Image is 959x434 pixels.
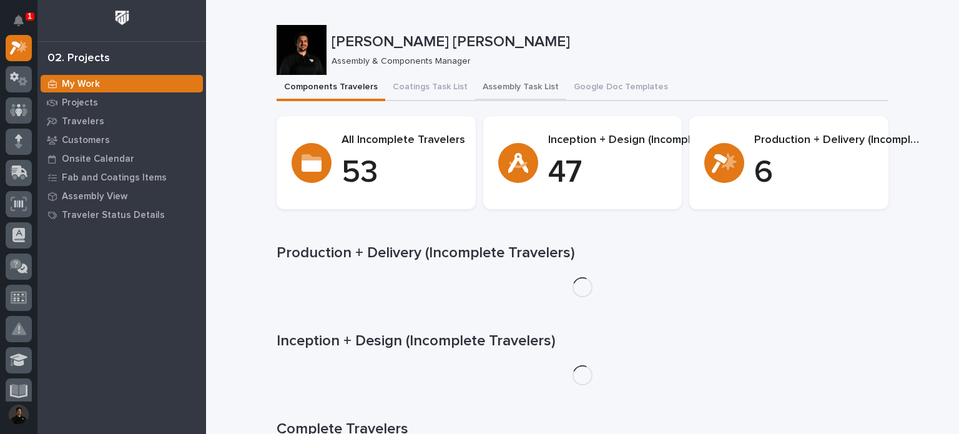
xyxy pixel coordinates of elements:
[6,7,32,34] button: Notifications
[62,97,98,109] p: Projects
[37,112,206,131] a: Travelers
[566,75,676,101] button: Google Doc Templates
[37,93,206,112] a: Projects
[37,205,206,224] a: Traveler Status Details
[332,56,878,67] p: Assembly & Components Manager
[62,116,104,127] p: Travelers
[754,134,923,147] p: Production + Delivery (Incomplete)
[37,187,206,205] a: Assembly View
[111,6,134,29] img: Workspace Logo
[385,75,475,101] button: Coatings Task List
[62,154,134,165] p: Onsite Calendar
[37,168,206,187] a: Fab and Coatings Items
[475,75,566,101] button: Assembly Task List
[47,52,110,66] div: 02. Projects
[62,191,127,202] p: Assembly View
[16,15,32,35] div: Notifications1
[754,154,923,192] p: 6
[37,74,206,93] a: My Work
[342,134,465,147] p: All Incomplete Travelers
[332,33,883,51] p: [PERSON_NAME] [PERSON_NAME]
[62,79,100,90] p: My Work
[277,332,888,350] h1: Inception + Design (Incomplete Travelers)
[548,134,712,147] p: Inception + Design (Incomplete)
[27,12,32,21] p: 1
[62,135,110,146] p: Customers
[37,131,206,149] a: Customers
[277,244,888,262] h1: Production + Delivery (Incomplete Travelers)
[342,154,465,192] p: 53
[6,402,32,428] button: users-avatar
[62,210,165,221] p: Traveler Status Details
[62,172,167,184] p: Fab and Coatings Items
[277,75,385,101] button: Components Travelers
[548,154,712,192] p: 47
[37,149,206,168] a: Onsite Calendar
